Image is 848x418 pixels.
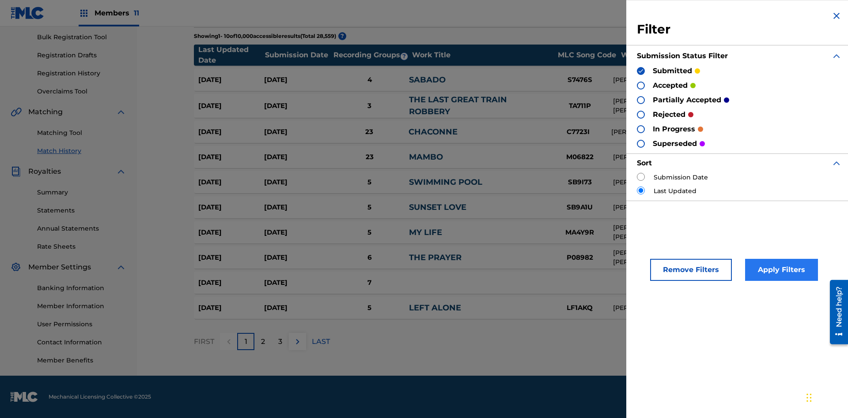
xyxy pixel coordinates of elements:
button: Apply Filters [745,259,818,281]
a: SABADO [409,75,446,85]
div: Work Title [412,50,553,60]
span: ? [338,32,346,40]
div: [DATE] [264,202,330,213]
p: 3 [278,336,282,347]
p: submitted [653,66,692,76]
div: 6 [330,253,409,263]
label: Submission Date [654,173,708,182]
div: [PERSON_NAME] [613,203,750,212]
a: CHACONNE [409,127,458,137]
p: 1 [245,336,247,347]
div: 23 [330,152,409,162]
iframe: Resource Center [823,276,848,349]
img: expand [116,166,126,177]
span: Member Settings [28,262,91,272]
div: Drag [806,384,812,411]
a: MAMBO [409,152,443,162]
a: Matching Tool [37,128,126,138]
div: [PERSON_NAME] [PERSON_NAME] [PERSON_NAME], [PERSON_NAME], [PERSON_NAME] [PERSON_NAME], [PERSON_NA... [613,97,750,115]
img: Royalties [11,166,21,177]
strong: Sort [637,159,652,167]
p: partially accepted [653,95,721,105]
a: Banking Information [37,284,126,293]
span: Mechanical Licensing Collective © 2025 [49,393,151,401]
div: [PERSON_NAME] [613,303,750,313]
img: checkbox [638,68,644,74]
p: LAST [312,336,330,347]
div: [PERSON_NAME], [PERSON_NAME] [613,75,750,85]
div: 5 [330,177,409,187]
h3: Filter [637,22,842,37]
img: Top Rightsholders [79,8,89,19]
a: Annual Statements [37,224,126,233]
a: SWIMMING POOL [409,177,482,187]
div: [DATE] [264,101,330,111]
span: Matching [28,107,63,117]
div: [DATE] [264,228,330,238]
div: Writers [621,50,762,60]
div: SB9A1U [547,202,613,213]
img: logo [11,392,38,402]
p: rejected [653,109,685,120]
div: [DATE] [264,303,330,313]
p: FIRST [194,336,214,347]
div: [DATE] [198,75,264,85]
img: expand [831,158,842,168]
div: [DATE] [264,278,330,288]
a: Rate Sheets [37,242,126,251]
div: [DATE] [264,253,330,263]
div: [DATE] [198,101,264,111]
a: Statements [37,206,126,215]
p: accepted [653,80,688,91]
p: in progress [653,124,695,134]
span: ? [401,53,408,60]
strong: Submission Status Filter [637,52,728,60]
div: [PERSON_NAME], [PERSON_NAME] [613,153,750,162]
div: M06822 [547,152,613,162]
div: 7 [330,278,409,288]
div: [DATE] [264,177,330,187]
iframe: Chat Widget [804,376,848,418]
div: 23 [330,127,409,137]
img: Matching [11,107,22,117]
div: TA711P [547,101,613,111]
div: LF1AKQ [547,303,613,313]
a: Overclaims Tool [37,87,126,96]
div: [PERSON_NAME] [613,178,750,187]
div: [DATE] [198,303,264,313]
div: P08982 [547,253,613,263]
div: Submission Date [265,50,331,60]
div: Last Updated Date [198,45,265,66]
div: 4 [330,75,409,85]
label: Last Updated [654,187,697,196]
a: Registration History [37,69,126,78]
div: C7723I [545,127,611,137]
p: superseded [653,138,697,149]
div: SB9I73 [547,177,613,187]
div: Recording Groups [332,50,412,60]
span: Royalties [28,166,61,177]
div: [DATE] [198,127,264,137]
img: expand [831,51,842,61]
a: Registration Drafts [37,51,126,60]
a: THE PRAYER [409,253,462,262]
img: expand [116,107,126,117]
p: 2 [261,336,265,347]
a: Member Information [37,302,126,311]
div: 5 [330,228,409,238]
div: [DATE] [198,278,264,288]
div: [DATE] [198,152,264,162]
div: 5 [330,303,409,313]
img: MLC Logo [11,7,45,19]
a: SUNSET LOVE [409,202,466,212]
a: THE LAST GREAT TRAIN ROBBERY [409,95,507,116]
span: Members [95,8,139,18]
div: [PERSON_NAME] [611,127,747,137]
div: [DATE] [198,253,264,263]
div: [PERSON_NAME] [PERSON_NAME], [PERSON_NAME], [PERSON_NAME], [PERSON_NAME], [PERSON_NAME], [PERSON_... [613,223,750,242]
a: Summary [37,188,126,197]
img: close [831,11,842,21]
